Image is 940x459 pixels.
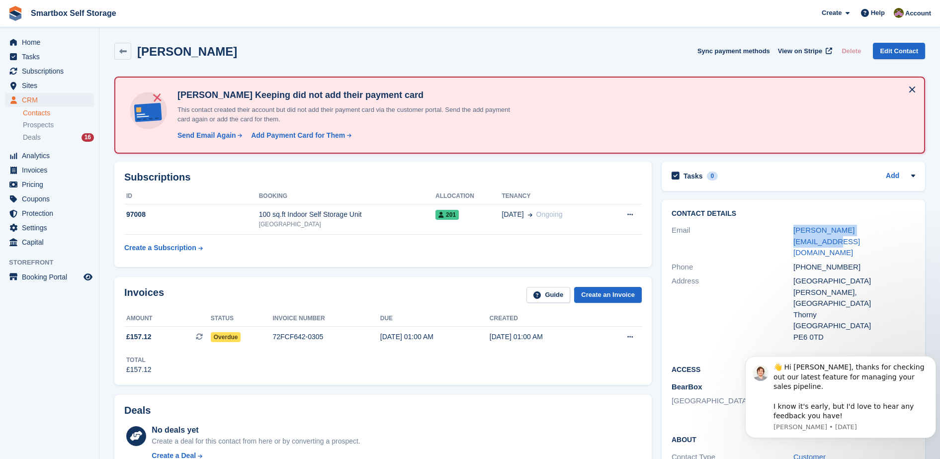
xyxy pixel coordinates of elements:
[5,206,94,220] a: menu
[490,332,599,342] div: [DATE] 01:00 AM
[793,332,915,343] div: PE6 0TD
[5,178,94,191] a: menu
[259,209,435,220] div: 100 sq.ft Indoor Self Storage Unit
[22,163,82,177] span: Invoices
[152,424,360,436] div: No deals yet
[124,311,211,327] th: Amount
[127,90,170,132] img: no-card-linked-e7822e413c904bf8b177c4d89f31251c4716f9871600ec3ca5bfc59e148c83f4.svg
[22,35,82,49] span: Home
[380,332,490,342] div: [DATE] 01:00 AM
[259,188,435,204] th: Booking
[886,171,899,182] a: Add
[5,93,94,107] a: menu
[435,188,502,204] th: Allocation
[672,262,793,273] div: Phone
[173,90,521,101] h4: [PERSON_NAME] Keeping did not add their payment card
[22,235,82,249] span: Capital
[124,209,259,220] div: 97008
[23,132,94,143] a: Deals 16
[5,79,94,92] a: menu
[8,6,23,21] img: stora-icon-8386f47178a22dfd0bd8f6a31ec36ba5ce8667c1dd55bd0f319d3a0aa187defe.svg
[697,43,770,59] button: Sync payment methods
[152,436,360,447] div: Create a deal for this contact from here or by converting a prospect.
[124,287,164,303] h2: Invoices
[672,225,793,259] div: Email
[5,64,94,78] a: menu
[251,130,345,141] div: Add Payment Card for Them
[707,172,718,181] div: 0
[5,35,94,49] a: menu
[259,220,435,229] div: [GEOGRAPHIC_DATA]
[793,320,915,332] div: [GEOGRAPHIC_DATA]
[124,239,203,257] a: Create a Subscription
[5,192,94,206] a: menu
[177,130,236,141] div: Send Email Again
[22,192,82,206] span: Coupons
[672,395,793,407] li: [GEOGRAPHIC_DATA]
[124,243,196,253] div: Create a Subscription
[672,434,915,444] h2: About
[22,178,82,191] span: Pricing
[873,43,925,59] a: Edit Contact
[211,311,273,327] th: Status
[5,221,94,235] a: menu
[502,209,524,220] span: [DATE]
[22,79,82,92] span: Sites
[672,364,915,374] h2: Access
[124,188,259,204] th: ID
[22,206,82,220] span: Protection
[22,270,82,284] span: Booking Portal
[5,149,94,163] a: menu
[272,332,380,342] div: 72FCF642-0305
[502,188,606,204] th: Tenancy
[22,50,82,64] span: Tasks
[27,5,120,21] a: Smartbox Self Storage
[741,351,940,454] iframe: Intercom notifications message
[793,275,915,309] div: [GEOGRAPHIC_DATA][PERSON_NAME],[GEOGRAPHIC_DATA]
[526,287,570,303] a: Guide
[672,382,702,391] span: BearBox
[672,210,915,218] h2: Contact Details
[137,45,237,58] h2: [PERSON_NAME]
[380,311,490,327] th: Due
[793,262,915,273] div: [PHONE_NUMBER]
[905,8,931,18] span: Account
[574,287,642,303] a: Create an Invoice
[22,64,82,78] span: Subscriptions
[684,172,703,181] h2: Tasks
[774,43,834,59] a: View on Stripe
[124,172,642,183] h2: Subscriptions
[793,309,915,321] div: Thorny
[9,258,99,268] span: Storefront
[22,221,82,235] span: Settings
[838,43,865,59] button: Delete
[82,271,94,283] a: Preview store
[23,120,94,130] a: Prospects
[5,163,94,177] a: menu
[23,120,54,130] span: Prospects
[247,130,352,141] a: Add Payment Card for Them
[536,210,563,218] span: Ongoing
[126,332,152,342] span: £157.12
[211,332,241,342] span: Overdue
[778,46,822,56] span: View on Stripe
[5,50,94,64] a: menu
[126,356,152,365] div: Total
[22,149,82,163] span: Analytics
[435,210,459,220] span: 201
[490,311,599,327] th: Created
[126,365,152,375] div: £157.12
[272,311,380,327] th: Invoice number
[672,275,793,343] div: Address
[22,93,82,107] span: CRM
[894,8,904,18] img: Kayleigh Devlin
[793,226,860,257] a: [PERSON_NAME][EMAIL_ADDRESS][DOMAIN_NAME]
[124,405,151,416] h2: Deals
[5,270,94,284] a: menu
[822,8,842,18] span: Create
